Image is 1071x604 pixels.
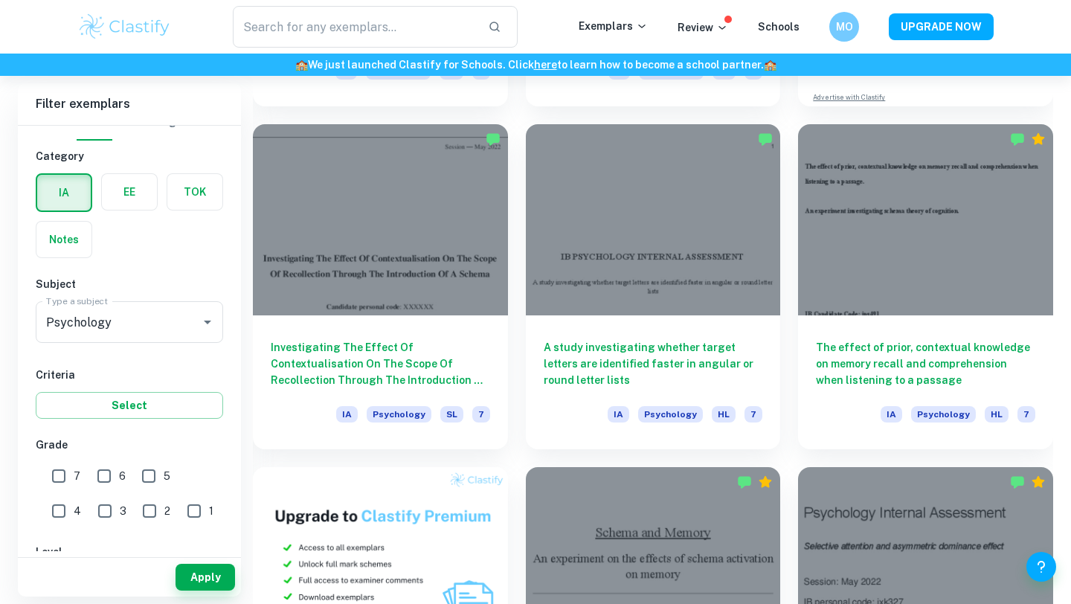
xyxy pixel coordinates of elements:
[197,312,218,332] button: Open
[440,406,463,423] span: SL
[526,124,781,449] a: A study investigating whether target letters are identified faster in angular or round letter lis...
[176,564,235,591] button: Apply
[336,406,358,423] span: IA
[1017,406,1035,423] span: 7
[758,21,800,33] a: Schools
[77,12,172,42] img: Clastify logo
[295,59,308,71] span: 🏫
[678,19,728,36] p: Review
[911,406,976,423] span: Psychology
[102,174,157,210] button: EE
[608,406,629,423] span: IA
[712,406,736,423] span: HL
[836,19,853,35] h6: MO
[233,6,476,48] input: Search for any exemplars...
[167,174,222,210] button: TOK
[119,468,126,484] span: 6
[881,406,902,423] span: IA
[46,295,108,307] label: Type a subject
[758,132,773,147] img: Marked
[36,437,223,453] h6: Grade
[544,339,763,388] h6: A study investigating whether target letters are identified faster in angular or round letter lists
[164,503,170,519] span: 2
[798,124,1053,449] a: The effect of prior, contextual knowledge on memory recall and comprehension when listening to a ...
[764,59,776,71] span: 🏫
[813,92,885,103] a: Advertise with Clastify
[3,57,1068,73] h6: We just launched Clastify for Schools. Click to learn how to become a school partner.
[829,12,859,42] button: MO
[253,124,508,449] a: Investigating The Effect Of Contextualisation On The Scope Of Recollection Through The Introducti...
[889,13,994,40] button: UPGRADE NOW
[37,175,91,211] button: IA
[74,503,81,519] span: 4
[271,339,490,388] h6: Investigating The Effect Of Contextualisation On The Scope Of Recollection Through The Introducti...
[18,83,241,125] h6: Filter exemplars
[164,468,170,484] span: 5
[209,503,213,519] span: 1
[985,406,1009,423] span: HL
[1010,475,1025,489] img: Marked
[472,406,490,423] span: 7
[74,468,80,484] span: 7
[367,406,431,423] span: Psychology
[737,475,752,489] img: Marked
[1026,552,1056,582] button: Help and Feedback
[1031,132,1046,147] div: Premium
[1010,132,1025,147] img: Marked
[36,544,223,560] h6: Level
[120,503,126,519] span: 3
[36,222,91,257] button: Notes
[816,339,1035,388] h6: The effect of prior, contextual knowledge on memory recall and comprehension when listening to a ...
[36,148,223,164] h6: Category
[579,18,648,34] p: Exemplars
[36,367,223,383] h6: Criteria
[534,59,557,71] a: here
[1031,475,1046,489] div: Premium
[638,406,703,423] span: Psychology
[486,132,501,147] img: Marked
[36,276,223,292] h6: Subject
[36,392,223,419] button: Select
[744,406,762,423] span: 7
[758,475,773,489] div: Premium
